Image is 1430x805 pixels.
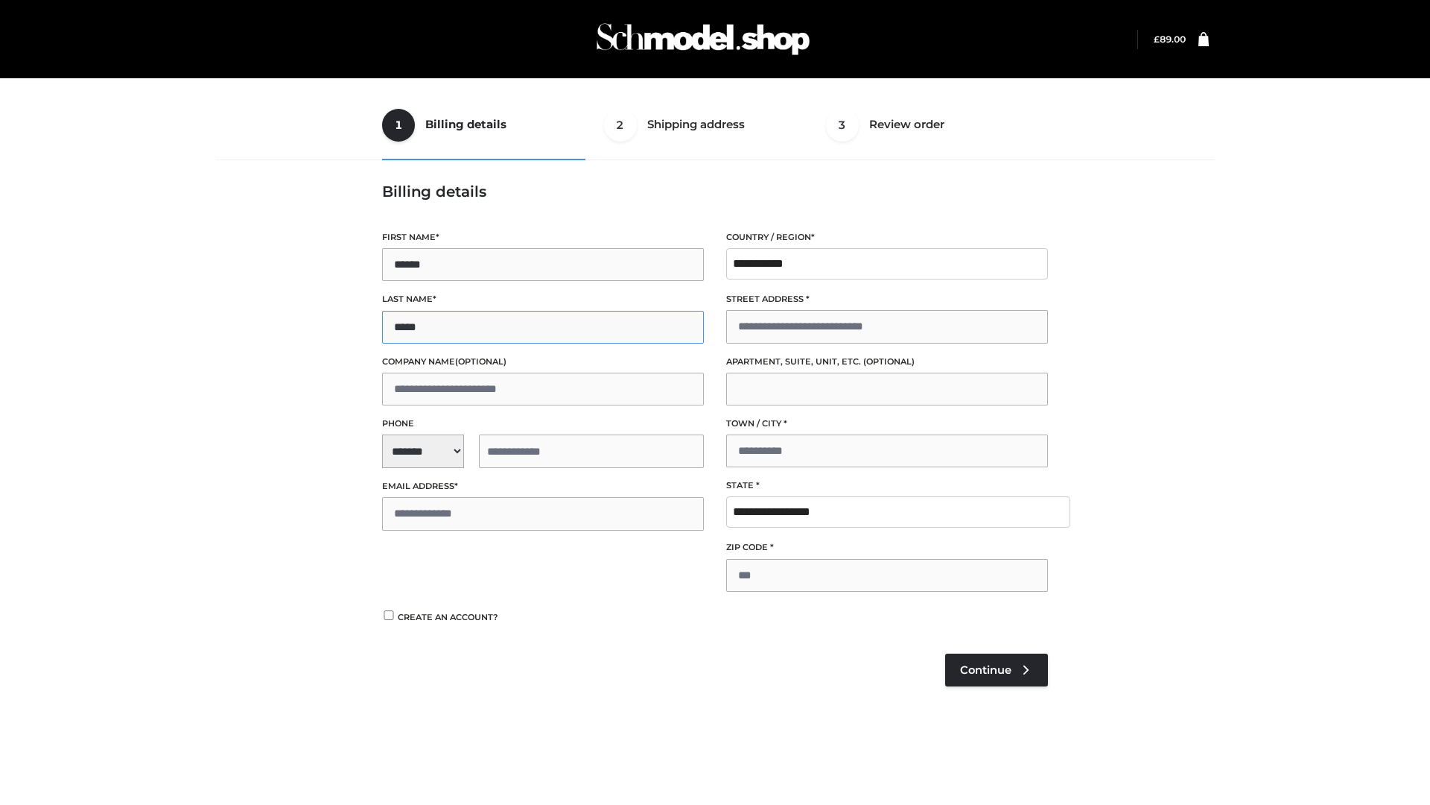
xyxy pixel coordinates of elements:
label: ZIP Code [726,540,1048,555]
bdi: 89.00 [1154,34,1186,45]
label: Street address [726,292,1048,306]
input: Create an account? [382,610,395,620]
label: Town / City [726,417,1048,431]
a: £89.00 [1154,34,1186,45]
label: State [726,479,1048,493]
span: (optional) [455,356,506,367]
label: First name [382,230,704,244]
span: (optional) [863,356,915,367]
label: Email address [382,479,704,493]
label: Company name [382,355,704,369]
label: Country / Region [726,230,1048,244]
img: Schmodel Admin 964 [591,10,815,69]
a: Continue [945,654,1048,686]
label: Apartment, suite, unit, etc. [726,355,1048,369]
span: Continue [960,663,1011,677]
span: £ [1154,34,1160,45]
label: Last name [382,292,704,306]
span: Create an account? [398,612,498,622]
h3: Billing details [382,183,1048,201]
label: Phone [382,417,704,431]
